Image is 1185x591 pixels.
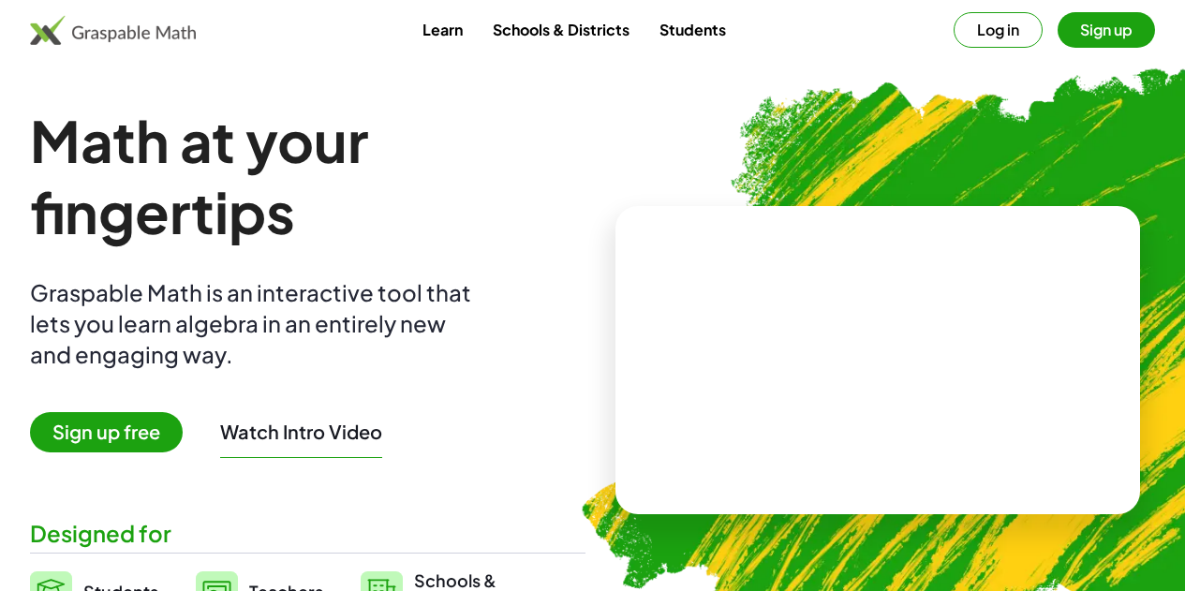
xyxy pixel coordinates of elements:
[30,518,585,549] div: Designed for
[1058,12,1155,48] button: Sign up
[30,277,480,370] div: Graspable Math is an interactive tool that lets you learn algebra in an entirely new and engaging...
[220,420,382,444] button: Watch Intro Video
[737,289,1018,430] video: What is this? This is dynamic math notation. Dynamic math notation plays a central role in how Gr...
[954,12,1043,48] button: Log in
[30,105,585,247] h1: Math at your fingertips
[478,12,644,47] a: Schools & Districts
[644,12,741,47] a: Students
[30,412,183,452] span: Sign up free
[407,12,478,47] a: Learn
